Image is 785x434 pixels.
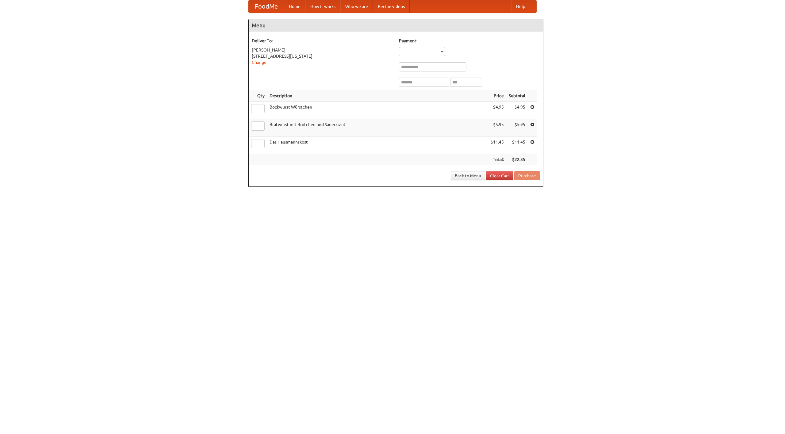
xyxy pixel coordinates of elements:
[267,90,488,102] th: Description
[451,171,485,180] a: Back to Menu
[267,119,488,136] td: Bratwurst mit Brötchen und Sauerkraut
[373,0,410,13] a: Recipe videos
[506,154,528,165] th: $22.35
[506,119,528,136] td: $5.95
[511,0,530,13] a: Help
[506,136,528,154] td: $11.45
[399,38,540,44] h5: Payment:
[249,90,267,102] th: Qty
[506,102,528,119] td: $4.95
[305,0,340,13] a: How it works
[488,136,506,154] td: $11.45
[284,0,305,13] a: Home
[514,171,540,180] button: Purchase
[488,119,506,136] td: $5.95
[267,136,488,154] td: Das Hausmannskost
[486,171,513,180] a: Clear Cart
[252,47,393,53] div: [PERSON_NAME]
[340,0,373,13] a: Who we are
[267,102,488,119] td: Bockwurst Würstchen
[488,154,506,165] th: Total:
[488,90,506,102] th: Price
[249,0,284,13] a: FoodMe
[488,102,506,119] td: $4.95
[252,53,393,59] div: [STREET_ADDRESS][US_STATE]
[252,38,393,44] h5: Deliver To:
[252,60,266,65] a: Change
[506,90,528,102] th: Subtotal
[249,19,543,32] h4: Menu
